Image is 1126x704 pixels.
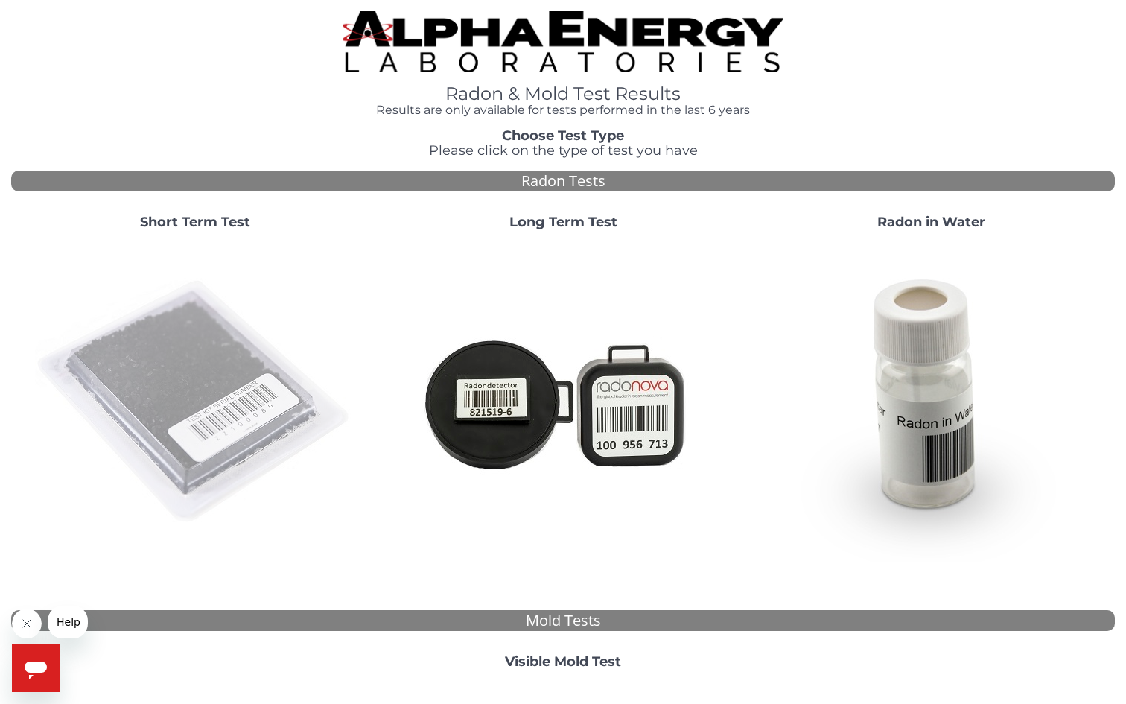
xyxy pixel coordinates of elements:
iframe: Button to launch messaging window [12,644,60,692]
img: RadoninWater.jpg [771,242,1091,562]
strong: Long Term Test [509,214,617,230]
strong: Visible Mold Test [505,653,621,670]
img: Radtrak2vsRadtrak3.jpg [403,242,723,562]
strong: Choose Test Type [502,127,624,144]
span: Please click on the type of test you have [429,142,698,159]
h4: Results are only available for tests performed in the last 6 years [343,104,784,117]
img: TightCrop.jpg [343,11,784,72]
img: ShortTerm.jpg [35,242,355,562]
iframe: Message from company [48,606,88,638]
div: Radon Tests [11,171,1115,192]
div: Mold Tests [11,610,1115,632]
strong: Radon in Water [877,214,985,230]
iframe: Close message [12,609,42,638]
strong: Short Term Test [140,214,250,230]
h1: Radon & Mold Test Results [343,84,784,104]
